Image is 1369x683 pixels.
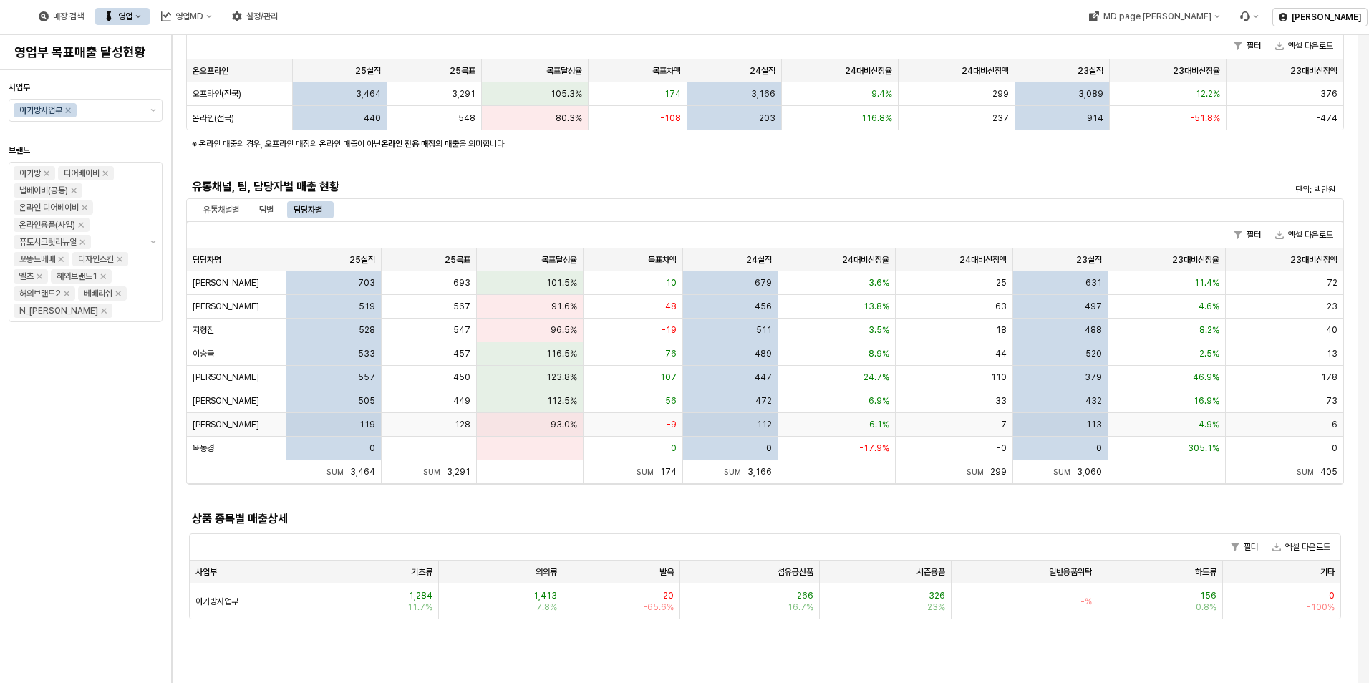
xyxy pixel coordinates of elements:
span: 24실적 [750,65,775,77]
span: 0.8% [1196,601,1216,613]
span: 25 [996,277,1007,289]
span: Sum [637,468,660,476]
span: 25실적 [355,65,381,77]
button: 엑셀 다운로드 [1269,37,1339,54]
span: 505 [358,395,375,407]
span: 63 [995,301,1007,312]
span: 18 [996,324,1007,336]
span: 16.9% [1194,395,1219,407]
span: 13 [1327,348,1337,359]
span: 116.5% [546,348,577,359]
div: Remove 퓨토시크릿리뉴얼 [79,239,85,245]
button: 매장 검색 [30,8,92,25]
p: ※ 온라인 매출의 경우, 오프라인 매장의 온라인 매출이 아닌 을 의미합니다 [192,137,1146,150]
span: -474 [1316,112,1337,124]
div: Remove 아가방 [44,170,49,176]
div: Remove 해외브랜드1 [100,273,106,279]
span: 25목표 [450,65,475,77]
div: Remove 아가방사업부 [65,107,71,113]
button: 필터 [1225,538,1264,556]
span: 3,291 [447,467,470,477]
span: 외의류 [536,566,557,578]
span: 174 [664,88,681,100]
span: 326 [929,590,945,601]
span: 156 [1200,590,1216,601]
span: 25목표 [445,254,470,266]
span: Sum [724,468,748,476]
button: 영업 [95,8,150,25]
span: 33 [995,395,1007,407]
div: Menu item 6 [1231,8,1267,25]
div: 아가방사업부 [19,103,62,117]
p: 단위: 백만원 [1063,183,1335,196]
span: 511 [756,324,772,336]
div: MD page 이동 [1080,8,1228,25]
span: -% [1080,596,1092,607]
span: 73 [1326,395,1337,407]
span: -65.6% [643,601,674,613]
span: 0 [369,442,375,454]
span: 533 [358,348,375,359]
span: -48 [661,301,677,312]
span: 24대비신장율 [845,65,892,77]
div: 매장 검색 [53,11,84,21]
div: Remove 온라인 디어베이비 [82,205,87,210]
span: 488 [1085,324,1102,336]
span: 발육 [659,566,674,578]
span: 기초류 [411,566,432,578]
div: MD page [PERSON_NAME] [1103,11,1211,21]
span: 목표차액 [652,65,681,77]
div: 담당자별 [285,201,331,218]
p: [PERSON_NAME] [1292,11,1361,23]
span: 3,291 [452,88,475,100]
span: 23 [1327,301,1337,312]
span: 1,284 [409,590,432,601]
div: 꼬똥드베베 [19,252,55,266]
span: 93.0% [551,419,577,430]
span: -100% [1307,601,1335,613]
span: 이승국 [193,348,214,359]
div: 설정/관리 [223,8,286,25]
span: [PERSON_NAME] [193,301,259,312]
div: Remove 디자인스킨 [117,256,122,262]
span: 123.8% [546,372,577,383]
span: 4.9% [1199,419,1219,430]
span: 528 [359,324,375,336]
span: 오프라인(전국) [193,88,241,100]
div: 디자인스킨 [78,252,114,266]
span: 376 [1320,88,1337,100]
span: 299 [990,467,1007,477]
span: 3,464 [350,467,375,477]
span: 489 [755,348,772,359]
div: N_[PERSON_NAME] [19,304,98,318]
span: 온라인(전국) [193,112,234,124]
span: 44 [995,348,1007,359]
div: 영업MD [175,11,203,21]
span: 시즌용품 [916,566,945,578]
div: 영업 [118,11,132,21]
button: MD page [PERSON_NAME] [1080,8,1228,25]
span: 3,060 [1077,467,1102,477]
span: 11.7% [407,601,432,613]
span: 3,166 [748,467,772,477]
span: 23대비신장액 [1290,254,1337,266]
main: App Frame [172,35,1369,683]
div: 해외브랜드1 [57,269,97,284]
span: 497 [1085,301,1102,312]
span: 옥동경 [193,442,214,454]
span: 405 [1320,467,1337,477]
span: 23대비신장율 [1172,254,1219,266]
span: 80.3% [556,112,582,124]
span: Sum [1297,468,1320,476]
span: 9.4% [871,88,892,100]
div: 영업MD [153,8,221,25]
div: 담당자별 [294,201,322,218]
h5: 상품 종목별 매출상세 [192,512,1049,526]
span: 목표달성율 [541,254,577,266]
span: 119 [359,419,375,430]
span: 브랜드 [9,145,30,155]
button: 엑셀 다운로드 [1267,538,1336,556]
span: 96.5% [551,324,577,336]
button: 엑셀 다운로드 [1269,226,1339,243]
